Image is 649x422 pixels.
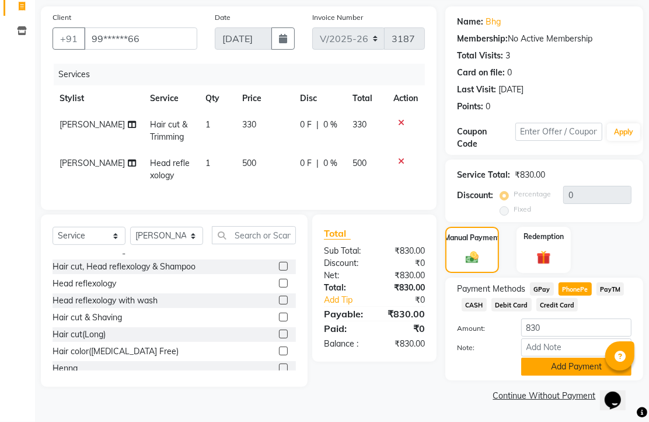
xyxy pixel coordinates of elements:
[507,67,512,79] div: 0
[315,294,384,306] a: Add Tip
[521,319,631,337] input: Amount
[324,227,351,240] span: Total
[84,27,197,50] input: Search by Name/Mobile/Email/Code
[323,119,337,131] span: 0 %
[462,298,487,312] span: CASH
[150,158,190,181] span: Head reflexology
[53,345,179,358] div: Hair color([MEDICAL_DATA] Free)
[375,338,434,350] div: ₹830.00
[54,64,434,85] div: Services
[375,269,434,282] div: ₹830.00
[60,119,125,130] span: [PERSON_NAME]
[491,298,532,312] span: Debit Card
[316,157,319,170] span: |
[515,123,603,141] input: Enter Offer / Coupon Code
[600,375,637,410] iframe: chat widget
[559,282,592,296] span: PhonePe
[53,278,116,290] div: Head reflexology
[457,50,503,62] div: Total Visits:
[53,85,143,112] th: Stylist
[386,85,425,112] th: Action
[448,390,641,402] a: Continue Without Payment
[457,283,525,295] span: Payment Methods
[60,158,125,168] span: [PERSON_NAME]
[375,257,434,269] div: ₹0
[514,189,551,199] label: Percentage
[457,169,510,181] div: Service Total:
[532,249,555,267] img: _gift.svg
[457,84,496,96] div: Last Visit:
[243,158,257,168] span: 500
[375,245,434,257] div: ₹830.00
[375,321,434,335] div: ₹0
[457,33,631,45] div: No Active Membership
[198,85,235,112] th: Qty
[143,85,199,112] th: Service
[444,233,500,243] label: Manual Payment
[457,189,493,202] div: Discount:
[315,282,375,294] div: Total:
[375,307,434,321] div: ₹830.00
[505,50,510,62] div: 3
[521,358,631,376] button: Add Payment
[315,257,375,269] div: Discount:
[353,158,367,168] span: 500
[521,338,631,357] input: Add Note
[514,204,531,215] label: Fixed
[457,67,505,79] div: Card on file:
[457,16,483,28] div: Name:
[353,119,367,130] span: 330
[316,119,319,131] span: |
[215,12,231,23] label: Date
[315,269,375,282] div: Net:
[515,169,545,181] div: ₹830.00
[243,119,257,130] span: 330
[53,312,122,324] div: Hair cut & Shaving
[315,338,375,350] div: Balance :
[300,119,312,131] span: 0 F
[457,33,508,45] div: Membership:
[300,157,312,170] span: 0 F
[315,307,375,321] div: Payable:
[457,126,515,150] div: Coupon Code
[312,12,363,23] label: Invoice Number
[315,321,375,335] div: Paid:
[486,16,501,28] a: Bhg
[53,27,85,50] button: +91
[205,119,210,130] span: 1
[315,245,375,257] div: Sub Total:
[236,85,294,112] th: Price
[323,157,337,170] span: 0 %
[384,294,434,306] div: ₹0
[448,323,512,334] label: Amount:
[457,101,483,113] div: Points:
[212,226,296,244] input: Search or Scan
[205,158,210,168] span: 1
[53,261,196,273] div: Hair cut, Head reflexology & Shampoo
[524,231,564,242] label: Redemption
[53,362,78,375] div: Henna
[293,85,345,112] th: Disc
[596,282,624,296] span: PayTM
[53,295,158,307] div: Head reflexology with wash
[346,85,386,112] th: Total
[462,250,483,265] img: _cash.svg
[536,298,578,312] span: Credit Card
[498,84,524,96] div: [DATE]
[375,282,434,294] div: ₹830.00
[448,343,512,353] label: Note:
[53,328,106,341] div: Hair cut(Long)
[530,282,554,296] span: GPay
[607,123,640,141] button: Apply
[486,101,490,113] div: 0
[150,119,187,142] span: Hair cut & Trimming
[53,12,71,23] label: Client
